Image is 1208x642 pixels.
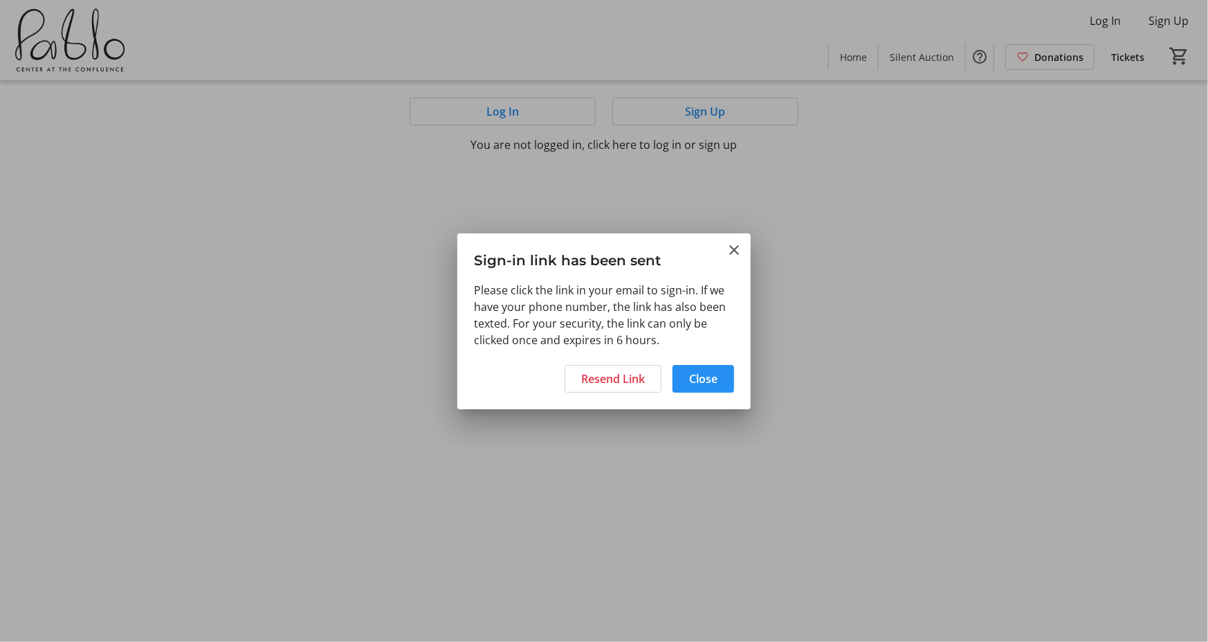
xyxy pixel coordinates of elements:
button: Resend Link [565,365,661,393]
div: Please click the link in your email to sign-in. If we have your phone number, the link has also b... [457,282,751,357]
h3: Sign-in link has been sent [457,233,751,281]
span: Resend Link [581,371,645,387]
button: Close [672,365,734,393]
button: Close [726,242,742,258]
span: Close [689,371,717,387]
